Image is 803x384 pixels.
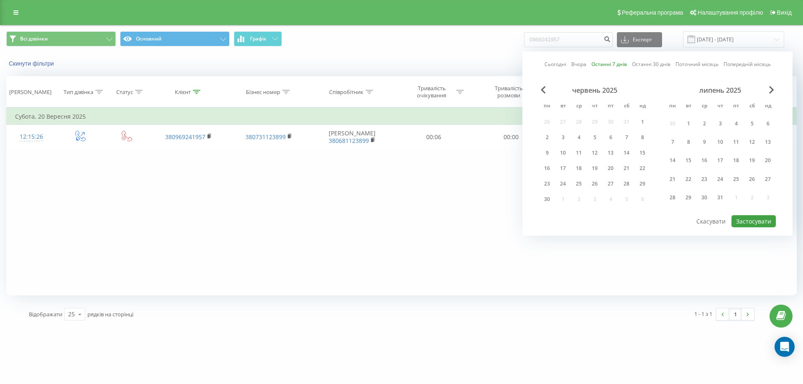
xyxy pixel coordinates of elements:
[6,31,116,46] button: Всі дзвінки
[472,125,549,149] td: 00:00
[680,153,696,168] div: вт 15 лип 2025 р.
[329,89,363,96] div: Співробітник
[619,178,634,190] div: сб 28 черв 2025 р.
[731,137,742,147] div: 11
[769,86,774,94] span: Next Month
[680,190,696,206] div: вт 29 лип 2025 р.
[731,174,742,185] div: 25
[728,153,744,168] div: пт 18 лип 2025 р.
[667,155,678,166] div: 14
[634,116,650,128] div: нд 1 черв 2025 р.
[545,60,566,68] a: Сьогодні
[329,137,369,145] a: 380681123899
[760,134,776,150] div: нд 13 лип 2025 р.
[619,131,634,144] div: сб 7 черв 2025 р.
[760,116,776,131] div: нд 6 лип 2025 р.
[731,155,742,166] div: 18
[728,134,744,150] div: пт 11 лип 2025 р.
[555,147,571,159] div: вт 10 черв 2025 р.
[605,163,616,174] div: 20
[683,137,694,147] div: 8
[589,163,600,174] div: 19
[20,36,48,42] span: Всі дзвінки
[699,137,710,147] div: 9
[87,310,133,318] span: рядків на сторінці
[747,118,757,129] div: 5
[246,89,280,96] div: Бізнес номер
[539,131,555,144] div: пн 2 черв 2025 р.
[715,155,726,166] div: 17
[666,100,679,113] abbr: понеділок
[744,116,760,131] div: сб 5 лип 2025 р.
[573,163,584,174] div: 18
[486,85,531,99] div: Тривалість розмови
[665,134,680,150] div: пн 7 лип 2025 р.
[698,9,763,16] span: Налаштування профілю
[541,100,553,113] abbr: понеділок
[634,131,650,144] div: нд 8 черв 2025 р.
[409,85,454,99] div: Тривалість очікування
[696,190,712,206] div: ср 30 лип 2025 р.
[621,163,632,174] div: 21
[589,147,600,158] div: 12
[760,153,776,168] div: нд 20 лип 2025 р.
[747,137,757,147] div: 12
[9,89,51,96] div: [PERSON_NAME]
[760,171,776,187] div: нд 27 лип 2025 р.
[591,60,627,68] a: Останні 7 днів
[724,60,771,68] a: Попередній місяць
[634,162,650,175] div: нд 22 черв 2025 р.
[762,118,773,129] div: 6
[573,147,584,158] div: 11
[680,171,696,187] div: вт 22 лип 2025 р.
[622,9,683,16] span: Реферальна програма
[692,215,730,227] button: Скасувати
[573,132,584,143] div: 4
[762,137,773,147] div: 13
[250,36,266,42] span: Графік
[775,337,795,357] div: Open Intercom Messenger
[699,174,710,185] div: 23
[555,162,571,175] div: вт 17 черв 2025 р.
[634,178,650,190] div: нд 29 черв 2025 р.
[675,60,719,68] a: Поточний місяць
[762,174,773,185] div: 27
[587,162,603,175] div: чт 19 черв 2025 р.
[617,32,662,47] button: Експорт
[603,178,619,190] div: пт 27 черв 2025 р.
[571,131,587,144] div: ср 4 черв 2025 р.
[539,178,555,190] div: пн 23 черв 2025 р.
[542,178,552,189] div: 23
[696,134,712,150] div: ср 9 лип 2025 р.
[234,31,282,46] button: Графік
[683,174,694,185] div: 22
[744,134,760,150] div: сб 12 лип 2025 р.
[699,118,710,129] div: 2
[571,60,586,68] a: Вчора
[395,125,472,149] td: 00:06
[683,118,694,129] div: 1
[637,132,648,143] div: 8
[573,100,585,113] abbr: середа
[571,147,587,159] div: ср 11 черв 2025 р.
[696,116,712,131] div: ср 2 лип 2025 р.
[587,178,603,190] div: чт 26 черв 2025 р.
[731,118,742,129] div: 4
[604,100,617,113] abbr: п’ятниця
[542,163,552,174] div: 16
[698,100,711,113] abbr: середа
[696,171,712,187] div: ср 23 лип 2025 р.
[730,100,742,113] abbr: п’ятниця
[634,147,650,159] div: нд 15 черв 2025 р.
[696,153,712,168] div: ср 16 лип 2025 р.
[632,60,670,68] a: Останні 30 днів
[665,190,680,206] div: пн 28 лип 2025 р.
[620,100,633,113] abbr: субота
[571,162,587,175] div: ср 18 черв 2025 р.
[542,194,552,205] div: 30
[116,89,133,96] div: Статус
[715,137,726,147] div: 10
[637,163,648,174] div: 22
[712,190,728,206] div: чт 31 лип 2025 р.
[762,155,773,166] div: 20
